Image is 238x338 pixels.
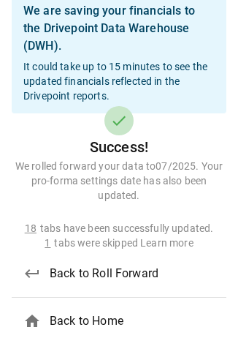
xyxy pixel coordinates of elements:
[50,265,215,282] span: Back to Roll Forward
[45,237,50,249] span: 1
[23,312,41,330] span: home
[23,265,41,282] span: keyboard_return
[110,112,128,129] span: check
[25,222,37,234] span: 18
[12,159,226,203] p: We rolled forward your data to 07/2025 . Your pro-forma settings date has also been updated.
[23,2,215,55] div: We are saving your financials to the Drivepoint Data Warehouse (DWH).
[12,236,226,250] p: tabs were skipped Learn more
[12,221,226,236] p: tabs have been successfully updated.
[50,312,215,330] span: Back to Home
[12,135,226,159] h6: Success!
